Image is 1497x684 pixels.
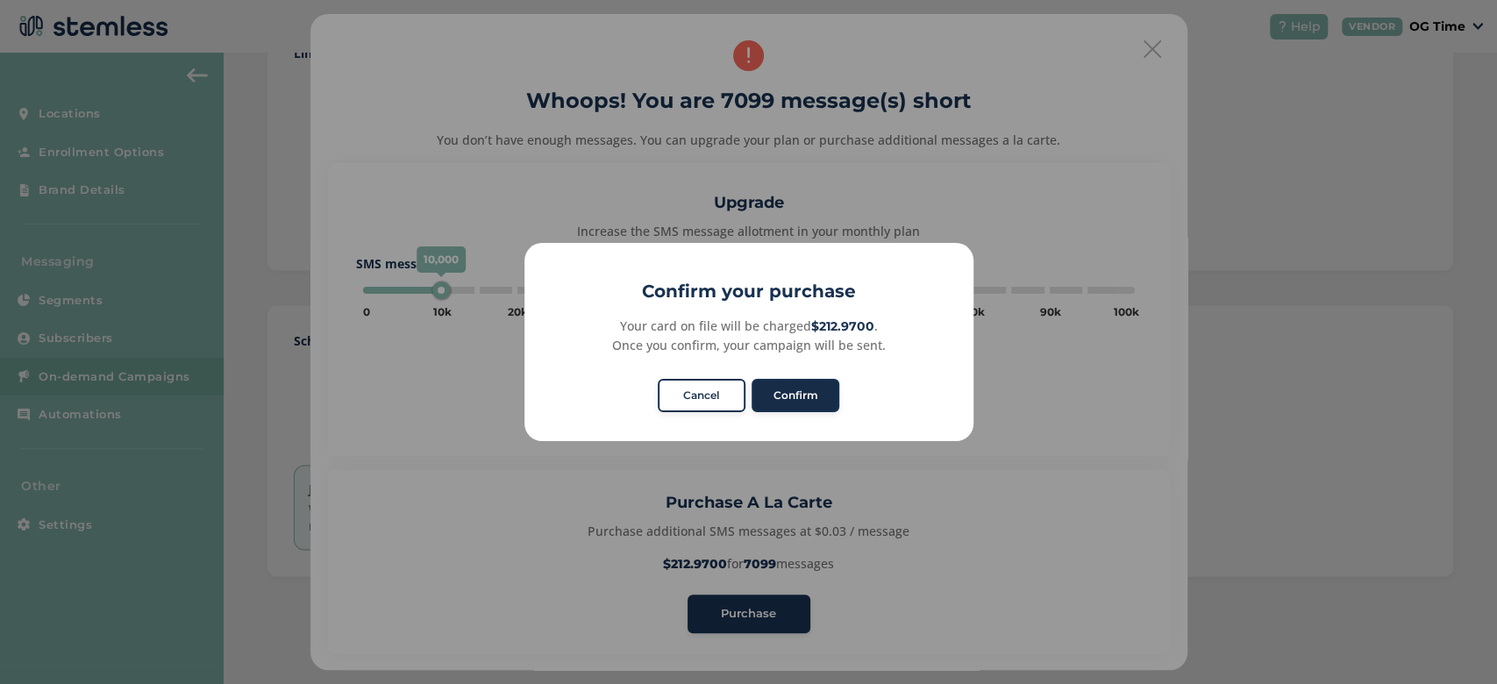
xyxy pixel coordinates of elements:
div: Your card on file will be charged . Once you confirm, your campaign will be sent. [544,317,953,354]
button: Confirm [752,379,839,412]
h2: Confirm your purchase [524,278,973,304]
button: Cancel [658,379,745,412]
iframe: Chat Widget [1409,600,1497,684]
strong: $212.9700 [811,318,874,334]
